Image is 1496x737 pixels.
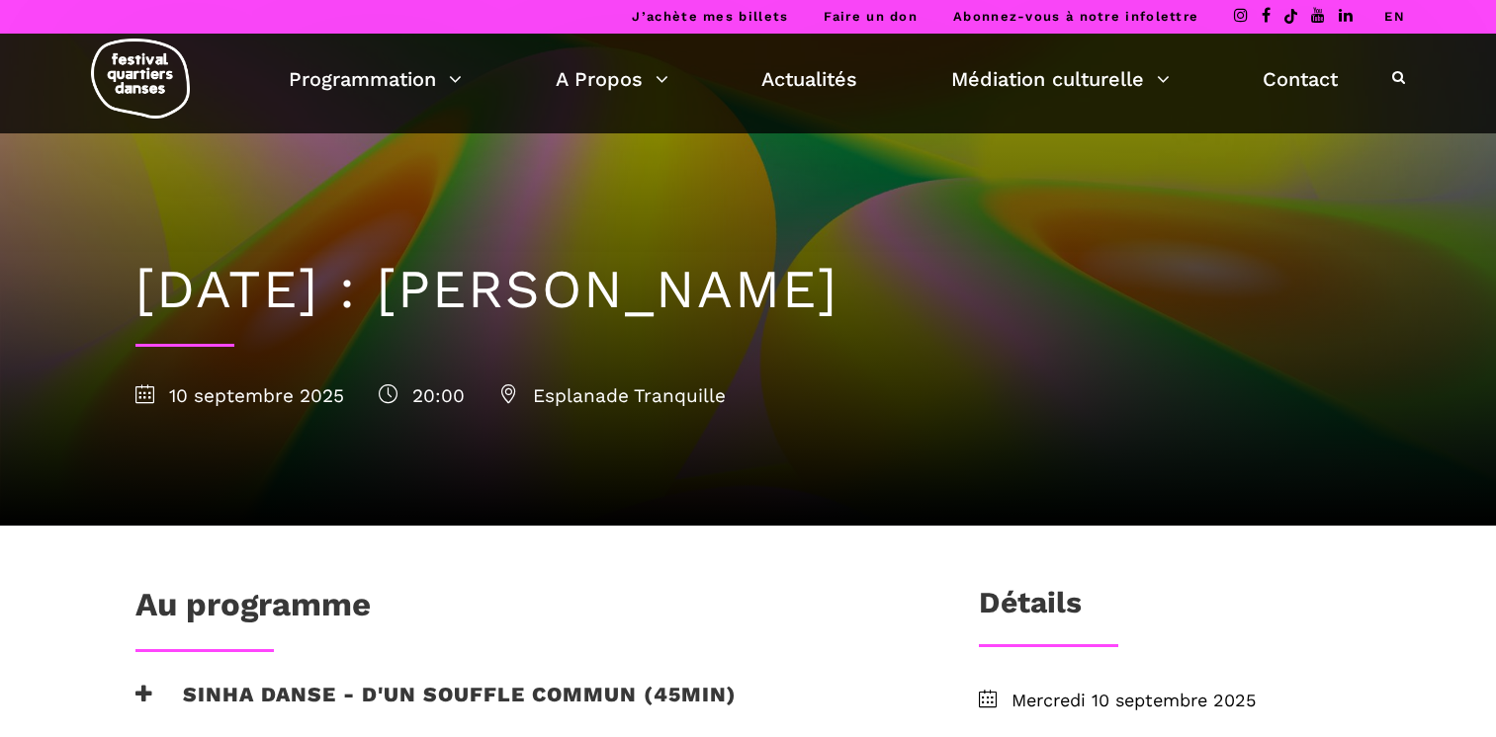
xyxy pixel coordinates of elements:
a: Médiation culturelle [951,62,1170,96]
a: EN [1384,9,1405,24]
a: Faire un don [824,9,918,24]
h1: [DATE] : [PERSON_NAME] [135,258,1362,322]
a: Contact [1263,62,1338,96]
span: Esplanade Tranquille [499,384,726,407]
a: Abonnez-vous à notre infolettre [953,9,1198,24]
a: A Propos [556,62,668,96]
span: 20:00 [379,384,465,407]
a: Actualités [761,62,857,96]
span: 10 septembre 2025 [135,384,344,407]
img: logo-fqd-med [91,39,190,119]
a: Programmation [289,62,462,96]
h3: Détails [979,585,1082,634]
span: Mercredi 10 septembre 2025 [1012,687,1362,715]
h1: Au programme [135,585,371,634]
a: J’achète mes billets [632,9,788,24]
h3: Sinha Danse - D'un souffle commun (45min) [135,682,737,731]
